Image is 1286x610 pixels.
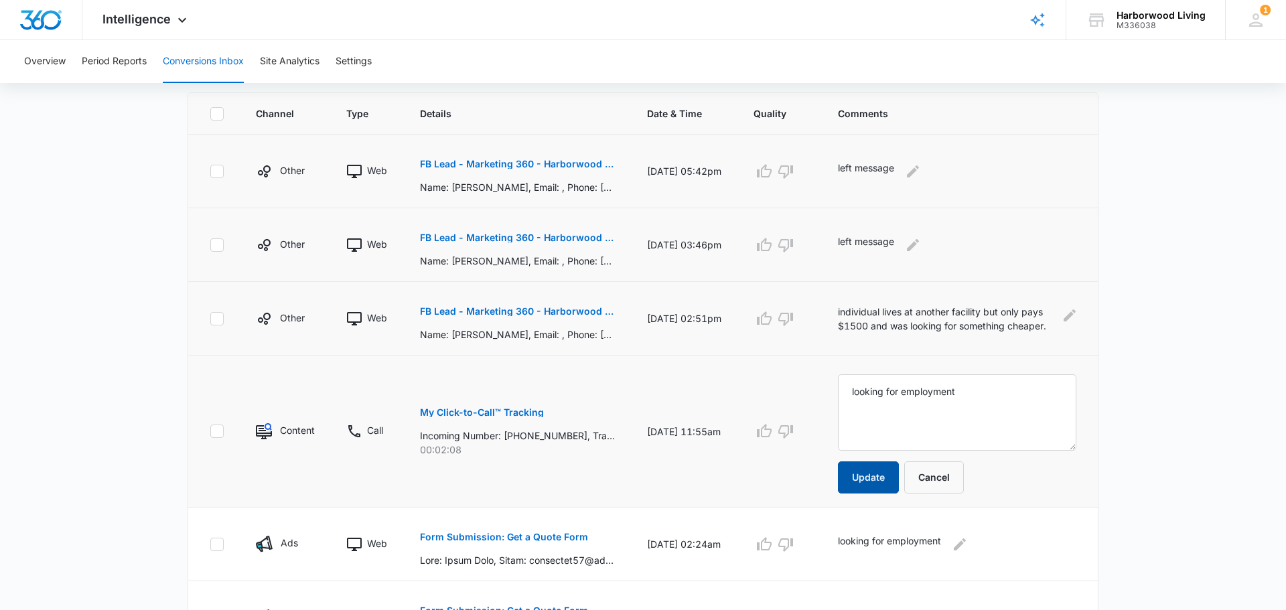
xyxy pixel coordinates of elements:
p: Other [280,163,305,177]
div: account id [1117,21,1206,30]
p: Ads [281,536,298,550]
p: Name: [PERSON_NAME], Email: , Phone: [PHONE_NUMBER] Are you reaching out for yourself or someone ... [420,254,615,268]
p: looking for employment [838,534,941,555]
button: FB Lead - Marketing 360 - Harborwood Living [420,148,615,180]
button: FB Lead - Marketing 360 - Harborwood Living [420,295,615,327]
span: Channel [256,106,295,121]
td: [DATE] 11:55am [631,356,737,508]
td: [DATE] 03:46pm [631,208,737,282]
button: Overview [24,40,66,83]
button: Conversions Inbox [163,40,244,83]
p: Web [367,237,387,251]
button: Edit Comments [902,234,924,256]
span: 1 [1260,5,1271,15]
div: account name [1117,10,1206,21]
p: Form Submission: Get a Quote Form [420,532,588,542]
p: Web [367,311,387,325]
button: Edit Comments [902,161,924,182]
p: FB Lead - Marketing 360 - Harborwood Living [420,307,615,316]
button: Update [838,461,899,493]
p: FB Lead - Marketing 360 - Harborwood Living [420,159,615,169]
p: Lore: Ipsum Dolo, Sitam: consectet57@adipi.eli, Seddo: 3539704692, Eiusm tempori utl etd magnaali... [420,553,615,567]
td: [DATE] 02:51pm [631,282,737,356]
button: Form Submission: Get a Quote Form [420,521,588,553]
p: Name: [PERSON_NAME], Email: , Phone: [PHONE_NUMBER] Are you reaching out for yourself or someone ... [420,180,615,194]
span: Type [346,106,368,121]
p: left message [838,234,894,256]
p: My Click-to-Call™ Tracking [420,408,544,417]
button: Period Reports [82,40,147,83]
td: [DATE] 02:24am [631,508,737,581]
td: [DATE] 05:42pm [631,135,737,208]
p: Incoming Number: [PHONE_NUMBER], Tracking Number: [PHONE_NUMBER], Ring To: [PHONE_NUMBER], Caller... [420,429,615,443]
span: Comments [838,106,1057,121]
p: Web [367,536,387,550]
p: Other [280,311,305,325]
button: My Click-to-Call™ Tracking [420,396,544,429]
p: left message [838,161,894,182]
p: 00:02:08 [420,443,615,457]
p: Call [367,423,383,437]
textarea: looking for employment [838,374,1076,451]
p: individual lives at another facility but only pays $1500 and was looking for something cheaper. [838,305,1054,333]
button: Settings [336,40,372,83]
span: Intelligence [102,12,171,26]
p: Other [280,237,305,251]
button: Edit Comments [1063,305,1076,326]
p: Name: [PERSON_NAME], Email: , Phone: [PHONE_NUMBER] Are you reaching out for yourself or someone ... [420,327,615,341]
span: Quality [754,106,786,121]
button: Cancel [904,461,964,493]
span: Date & Time [647,106,702,121]
span: Details [420,106,595,121]
p: Content [280,423,314,437]
p: Web [367,163,387,177]
button: Site Analytics [260,40,319,83]
div: notifications count [1260,5,1271,15]
button: FB Lead - Marketing 360 - Harborwood Living [420,222,615,254]
p: FB Lead - Marketing 360 - Harborwood Living [420,233,615,242]
button: Edit Comments [949,534,971,555]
